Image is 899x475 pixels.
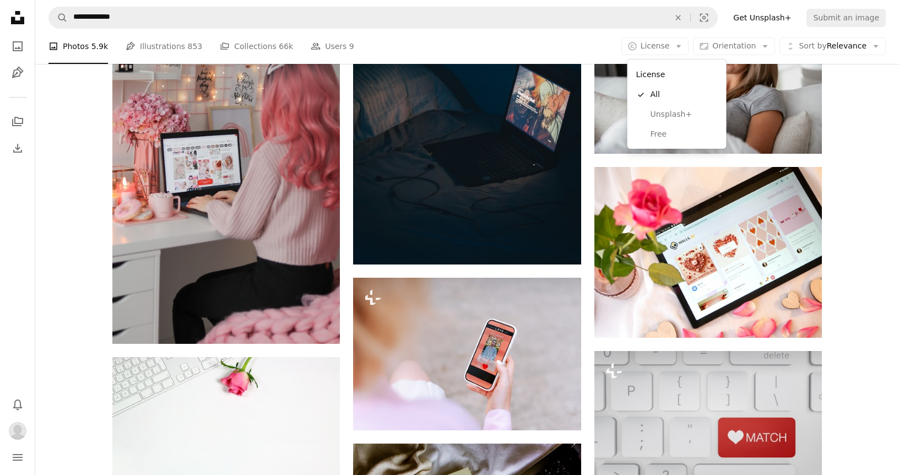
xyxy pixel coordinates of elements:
[632,64,722,85] div: License
[621,37,689,55] button: License
[651,109,718,120] span: Unsplash+
[651,89,718,100] span: All
[693,37,775,55] button: Orientation
[641,41,670,50] span: License
[651,129,718,140] span: Free
[627,60,727,149] div: License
